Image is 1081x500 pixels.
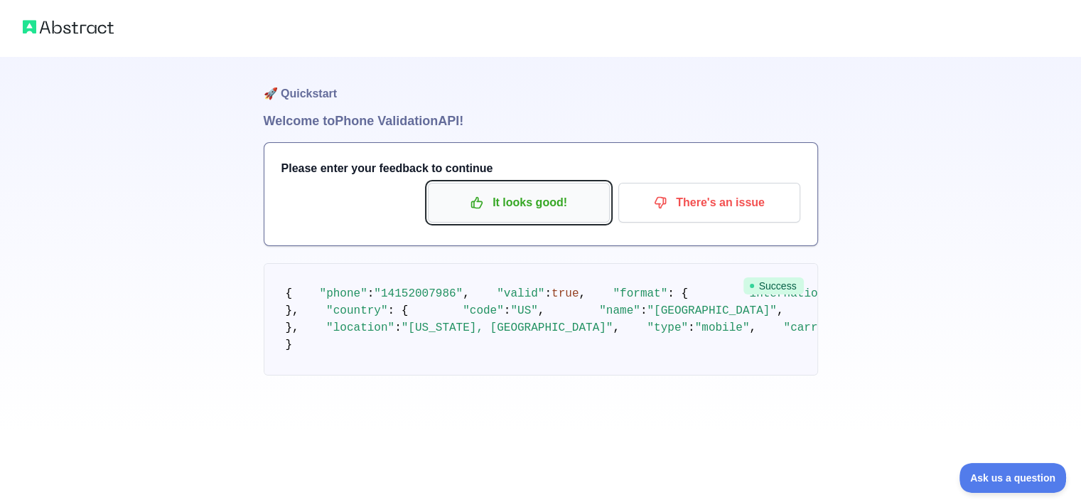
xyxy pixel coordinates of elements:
span: "format" [613,287,667,300]
span: , [463,287,470,300]
span: "[GEOGRAPHIC_DATA]" [647,304,776,317]
span: , [613,321,620,334]
span: "name" [599,304,640,317]
span: "phone" [320,287,367,300]
p: It looks good! [439,191,599,215]
span: : [640,304,647,317]
span: , [538,304,545,317]
span: "carrier" [783,321,844,334]
span: "US" [510,304,537,317]
span: "international" [743,287,845,300]
span: "mobile" [695,321,750,334]
span: , [579,287,586,300]
span: "14152007986" [374,287,463,300]
span: "country" [326,304,387,317]
img: Abstract logo [23,17,114,37]
span: : { [667,287,688,300]
span: "code" [463,304,504,317]
p: There's an issue [629,191,790,215]
span: , [749,321,756,334]
h1: Welcome to Phone Validation API! [264,111,818,131]
span: : { [388,304,409,317]
button: There's an issue [618,183,800,223]
span: "type" [647,321,688,334]
button: It looks good! [428,183,610,223]
span: { [286,287,293,300]
span: : [394,321,402,334]
span: : [688,321,695,334]
span: "valid" [497,287,544,300]
iframe: Toggle Customer Support [959,463,1067,493]
span: "[US_STATE], [GEOGRAPHIC_DATA]" [402,321,613,334]
span: , [777,304,784,317]
span: : [544,287,552,300]
span: Success [743,277,804,294]
h3: Please enter your feedback to continue [281,160,800,177]
span: : [367,287,375,300]
h1: 🚀 Quickstart [264,57,818,111]
span: : [504,304,511,317]
span: "location" [326,321,394,334]
span: true [552,287,579,300]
